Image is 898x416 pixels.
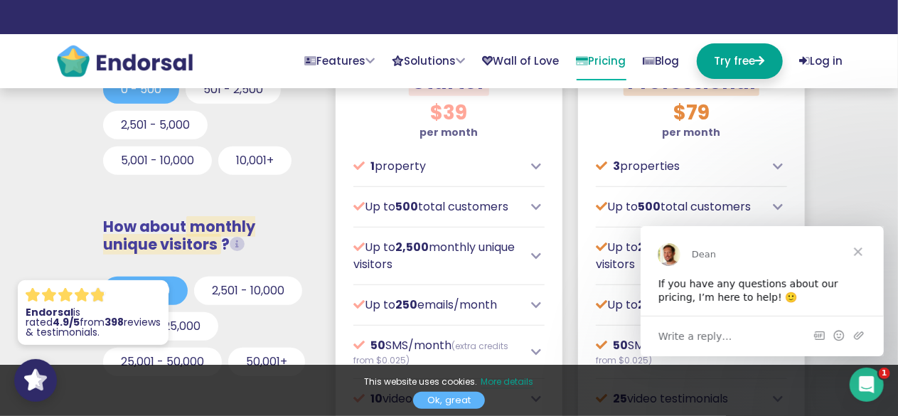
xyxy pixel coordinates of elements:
[638,198,661,215] span: 500
[483,43,560,79] a: Wall of Love
[218,146,292,175] button: 10,001+
[353,198,523,215] p: Up to total customers
[596,198,766,215] p: Up to total customers
[103,75,179,104] button: 0 - 500
[662,125,720,139] strong: per month
[186,75,281,104] button: 501 - 2,500
[55,43,194,79] img: endorsal-logo@2x.png
[103,218,310,253] h3: How about ?
[103,111,208,139] button: 2,501 - 5,000
[638,239,671,255] span: 2,500
[105,315,124,329] strong: 398
[481,375,534,389] a: More details
[596,239,766,273] p: Up to monthly unique visitors
[430,99,467,127] span: $39
[596,337,766,367] p: SMS/month
[103,216,255,255] span: monthly unique visitors
[353,297,523,314] p: Up to emails/month
[697,43,783,79] a: Try free
[419,125,478,139] strong: per month
[673,99,710,127] span: $79
[26,307,161,337] p: is rated from reviews & testimonials.
[353,239,523,273] p: Up to monthly unique visitors
[638,297,660,313] span: 250
[596,158,766,175] p: properties
[194,277,302,305] button: 2,501 - 10,000
[850,368,884,402] iframe: Intercom live chat
[392,43,466,79] a: Solutions
[413,392,485,409] a: Ok, great
[395,297,417,313] span: 250
[395,198,418,215] span: 500
[230,237,245,252] i: Unique visitors that view our social proof tools (widgets, FOMO popups or Wall of Love) on your w...
[370,158,375,174] span: 1
[370,337,385,353] span: 50
[643,43,680,79] a: Blog
[613,158,620,174] span: 3
[353,158,523,175] p: property
[879,368,890,379] span: 1
[353,337,523,367] p: SMS/month
[800,43,843,79] a: Log in
[14,375,884,388] p: This website uses cookies.
[103,146,212,175] button: 5,001 - 10,000
[26,305,73,319] strong: Endorsal
[395,239,429,255] span: 2,500
[103,277,188,305] button: 0 - 2,500
[613,337,628,353] span: 50
[53,315,80,329] strong: 4.9/5
[103,348,222,376] button: 25,001 - 50,000
[305,43,375,79] a: Features
[596,297,766,314] p: Up to emails/month
[228,348,305,376] button: 50,001+
[577,43,626,80] a: Pricing
[641,226,884,356] iframe: Intercom live chat message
